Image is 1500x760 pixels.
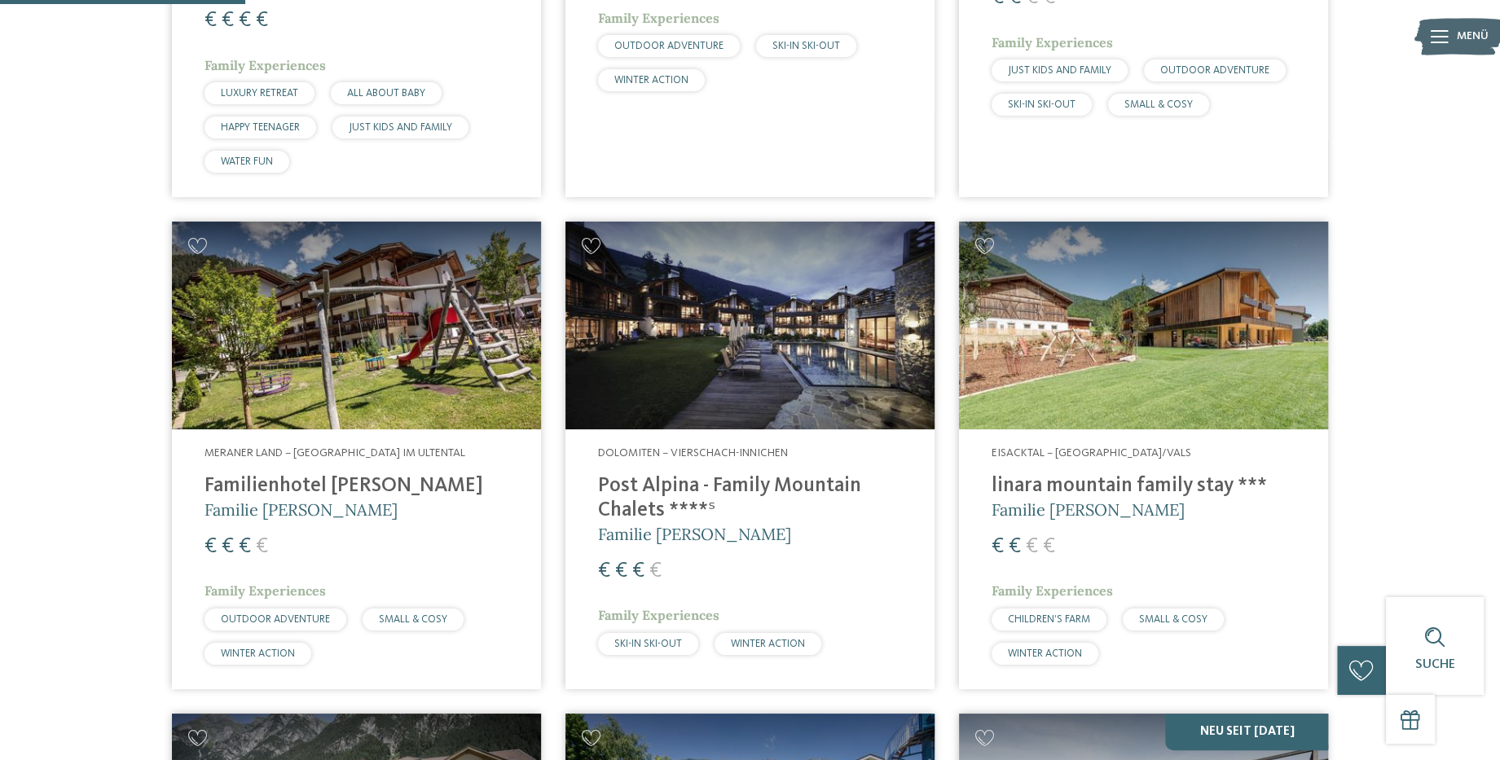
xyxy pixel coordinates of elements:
h4: Familienhotel [PERSON_NAME] [205,474,508,499]
span: SMALL & COSY [379,614,447,625]
span: € [205,536,217,557]
span: € [239,536,251,557]
span: SKI-IN SKI-OUT [614,639,682,649]
span: Suche [1415,658,1455,671]
span: Family Experiences [598,10,719,26]
span: € [598,560,610,582]
span: € [222,10,234,31]
span: € [632,560,644,582]
span: JUST KIDS AND FAMILY [349,122,452,133]
span: Dolomiten – Vierschach-Innichen [598,447,788,459]
span: SKI-IN SKI-OUT [772,41,840,51]
span: SMALL & COSY [1139,614,1207,625]
a: Familienhotels gesucht? Hier findet ihr die besten! Eisacktal – [GEOGRAPHIC_DATA]/Vals linara mou... [959,222,1328,688]
span: € [992,536,1004,557]
span: WINTER ACTION [1008,648,1082,659]
span: OUTDOOR ADVENTURE [614,41,724,51]
h4: Post Alpina - Family Mountain Chalets ****ˢ [598,474,902,523]
span: € [649,560,662,582]
span: € [239,10,251,31]
span: HAPPY TEENAGER [221,122,300,133]
span: SKI-IN SKI-OUT [1008,99,1076,110]
span: Familie [PERSON_NAME] [598,524,791,544]
span: OUTDOOR ADVENTURE [1160,65,1269,76]
span: € [256,536,268,557]
img: Familienhotels gesucht? Hier findet ihr die besten! [959,222,1328,429]
span: CHILDREN’S FARM [1008,614,1090,625]
span: € [222,536,234,557]
a: Familienhotels gesucht? Hier findet ihr die besten! Dolomiten – Vierschach-Innichen Post Alpina -... [565,222,935,688]
span: WINTER ACTION [614,75,688,86]
span: Familie [PERSON_NAME] [205,499,398,520]
span: Family Experiences [205,57,326,73]
a: Familienhotels gesucht? Hier findet ihr die besten! Meraner Land – [GEOGRAPHIC_DATA] im Ultental ... [172,222,541,688]
span: Family Experiences [205,582,326,599]
h4: linara mountain family stay *** [992,474,1295,499]
span: SMALL & COSY [1124,99,1193,110]
span: Familie [PERSON_NAME] [992,499,1185,520]
span: ALL ABOUT BABY [347,88,425,99]
span: € [205,10,217,31]
span: JUST KIDS AND FAMILY [1008,65,1111,76]
span: Family Experiences [598,607,719,623]
span: € [1026,536,1038,557]
span: € [1009,536,1021,557]
span: € [1043,536,1055,557]
span: WATER FUN [221,156,273,167]
span: € [615,560,627,582]
span: € [256,10,268,31]
span: Meraner Land – [GEOGRAPHIC_DATA] im Ultental [205,447,465,459]
span: WINTER ACTION [221,648,295,659]
span: Eisacktal – [GEOGRAPHIC_DATA]/Vals [992,447,1191,459]
span: Family Experiences [992,582,1113,599]
span: LUXURY RETREAT [221,88,298,99]
img: Familienhotels gesucht? Hier findet ihr die besten! [172,222,541,429]
img: Post Alpina - Family Mountain Chalets ****ˢ [565,222,935,429]
span: OUTDOOR ADVENTURE [221,614,330,625]
span: Family Experiences [992,34,1113,51]
span: WINTER ACTION [731,639,805,649]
